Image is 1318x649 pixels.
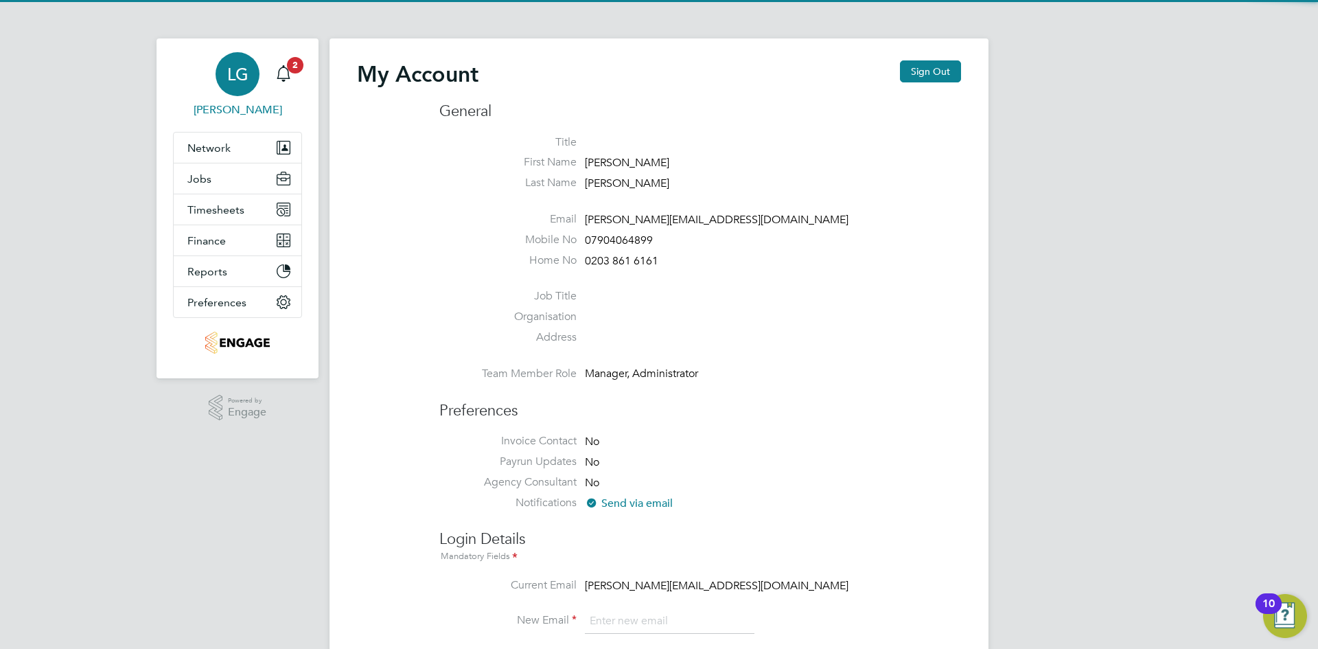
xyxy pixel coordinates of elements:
label: Notifications [439,496,577,510]
button: Timesheets [174,194,301,225]
button: Open Resource Center, 10 new notifications [1263,594,1307,638]
span: Jobs [187,172,211,185]
span: LG [227,65,248,83]
label: Current Email [439,578,577,593]
span: Finance [187,234,226,247]
span: Powered by [228,395,266,407]
label: Home No [439,253,577,268]
span: Preferences [187,296,246,309]
h3: General [439,102,961,122]
label: Title [439,135,577,150]
span: No [585,455,599,469]
label: Payrun Updates [439,455,577,469]
h3: Preferences [439,387,961,421]
span: Timesheets [187,203,244,216]
label: Organisation [439,310,577,324]
a: Go to home page [173,332,302,354]
span: Engage [228,407,266,418]
nav: Main navigation [157,38,319,378]
label: Invoice Contact [439,434,577,448]
label: Address [439,330,577,345]
input: Enter new email [585,609,754,634]
img: tribuildsolutions-logo-retina.png [205,332,269,354]
button: Jobs [174,163,301,194]
span: [PERSON_NAME][EMAIL_ADDRESS][DOMAIN_NAME] [585,213,848,227]
label: First Name [439,155,577,170]
span: No [585,435,599,448]
span: [PERSON_NAME][EMAIL_ADDRESS][DOMAIN_NAME] [585,579,848,593]
label: New Email [439,613,577,628]
label: Last Name [439,176,577,190]
label: Agency Consultant [439,475,577,490]
a: Powered byEngage [209,395,267,421]
button: Reports [174,256,301,286]
button: Finance [174,225,301,255]
span: Network [187,141,231,155]
button: Preferences [174,287,301,317]
a: LG[PERSON_NAME] [173,52,302,118]
span: Send via email [585,497,673,510]
label: Job Title [439,289,577,304]
label: Email [439,212,577,227]
h2: My Account [357,60,478,88]
span: 2 [287,57,303,73]
span: Lee Garrity [173,102,302,118]
span: [PERSON_NAME] [585,177,669,190]
a: 2 [270,52,297,96]
span: 0203 861 6161 [585,254,658,268]
div: Mandatory Fields [439,549,961,565]
span: 07904064899 [585,234,653,247]
span: [PERSON_NAME] [585,157,669,170]
button: Sign Out [900,60,961,82]
label: Team Member Role [439,367,577,381]
h3: Login Details [439,516,961,565]
button: Network [174,133,301,163]
label: Mobile No [439,233,577,247]
div: 10 [1262,604,1275,622]
div: Manager, Administrator [585,367,715,381]
span: Reports [187,265,227,278]
span: No [585,476,599,490]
